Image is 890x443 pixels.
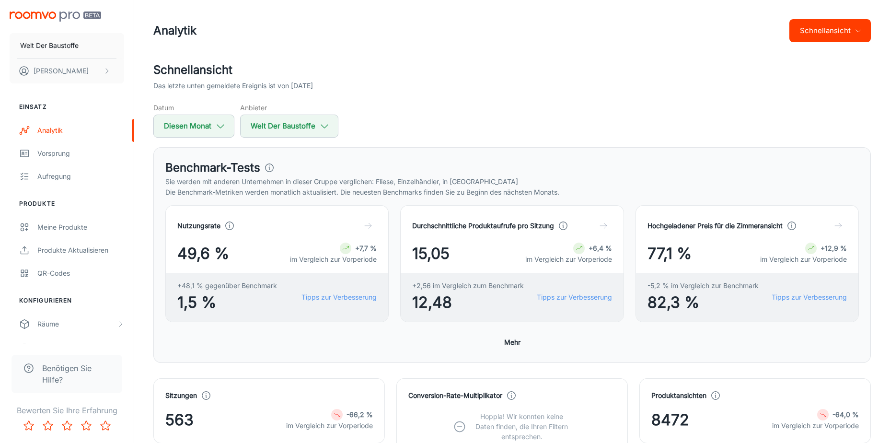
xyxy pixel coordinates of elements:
[37,222,124,233] div: Meine Produkte
[37,171,124,182] div: Aufregung
[240,115,338,138] button: Welt Der Baustoffe
[472,411,572,442] p: Hoppla! Wir konnten keine Daten finden, die Ihren Filtern entsprechen.
[800,24,851,37] font: Schnellansicht
[177,242,229,265] span: 49,6 %
[153,81,313,91] p: Das letzte unten gemeldete Ereignis ist von [DATE]
[647,221,783,231] h4: Hochgeladener Preis für die Zimmeransicht
[34,66,89,76] p: [PERSON_NAME]
[647,242,692,265] span: 77,1 %
[38,416,58,435] button: Bewerten Sie 2 Sterne
[177,280,277,291] span: +48,1 % gegenüber Benchmark
[651,408,689,431] span: 8472
[290,254,377,265] p: im Vergleich zur Vorperiode
[37,319,116,329] div: Räume
[647,291,759,314] span: 82,3 %
[165,390,197,401] h4: Sitzungen
[37,125,124,136] div: Analytik
[647,280,759,291] span: -5,2 % im Vergleich zur Benchmark
[408,390,502,401] h4: Conversion-Rate-Multiplikator
[301,292,377,303] a: Tipps zur Verbesserung
[412,242,450,265] span: 15,05
[537,292,612,303] a: Tipps zur Verbesserung
[177,221,220,231] h4: Nutzungsrate
[8,405,126,416] p: Bewerten Sie Ihre Erfahrung
[789,19,871,42] button: Schnellansicht
[153,61,871,79] h2: Schnellansicht
[412,221,554,231] h4: Durchschnittliche Produktaufrufe pro Sitzung
[497,334,528,351] button: Mehr
[37,342,124,352] div: Marken
[42,362,111,385] span: Benötigen Sie Hilfe?
[412,291,524,314] span: 12,48
[37,245,124,256] div: Produkte aktualisieren
[10,33,124,58] button: Welt Der Baustoffe
[177,291,277,314] span: 1,5 %
[772,420,859,431] p: im Vergleich zur Vorperiode
[240,103,338,113] h5: Anbieter
[412,280,524,291] span: +2,56 im Vergleich zum Benchmark
[165,176,859,187] p: Sie werden mit anderen Unternehmen in dieser Gruppe verglichen: Fliese, Einzelhändler, in [GEOGRA...
[153,22,196,39] h1: Analytik
[153,115,234,138] button: Diesen Monat
[165,408,194,431] span: 563
[525,254,612,265] p: im Vergleich zur Vorperiode
[77,416,96,435] button: Bewerten Sie 4 Sterne
[165,187,859,198] p: Die Benchmark-Metriken werden monatlich aktualisiert. Die neuesten Benchmarks finden Sie zu Begin...
[96,416,115,435] button: Bewerten Sie 5 Sterne
[589,244,612,252] strong: +6,4 %
[355,244,377,252] strong: +7,7 %
[165,159,260,176] h3: Benchmark-Tests
[19,416,38,435] button: Bewerten Sie 1 Stern
[772,292,847,303] a: Tipps zur Verbesserung
[251,120,315,132] font: Welt Der Baustoffe
[651,390,706,401] h4: Produktansichten
[821,244,847,252] strong: +12,9 %
[286,420,373,431] p: im Vergleich zur Vorperiode
[58,416,77,435] button: Bewerten Sie 3 sterne
[37,268,124,279] div: QR-Codes
[20,40,79,51] p: Welt Der Baustoffe
[832,410,859,419] strong: -64,0 %
[347,410,373,419] strong: -66,2 %
[10,58,124,83] button: [PERSON_NAME]
[760,254,847,265] p: im Vergleich zur Vorperiode
[164,120,211,132] font: Diesen Monat
[153,103,234,113] h5: Datum
[37,148,124,159] div: Vorsprung
[10,12,101,22] img: Roomvo PRO Beta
